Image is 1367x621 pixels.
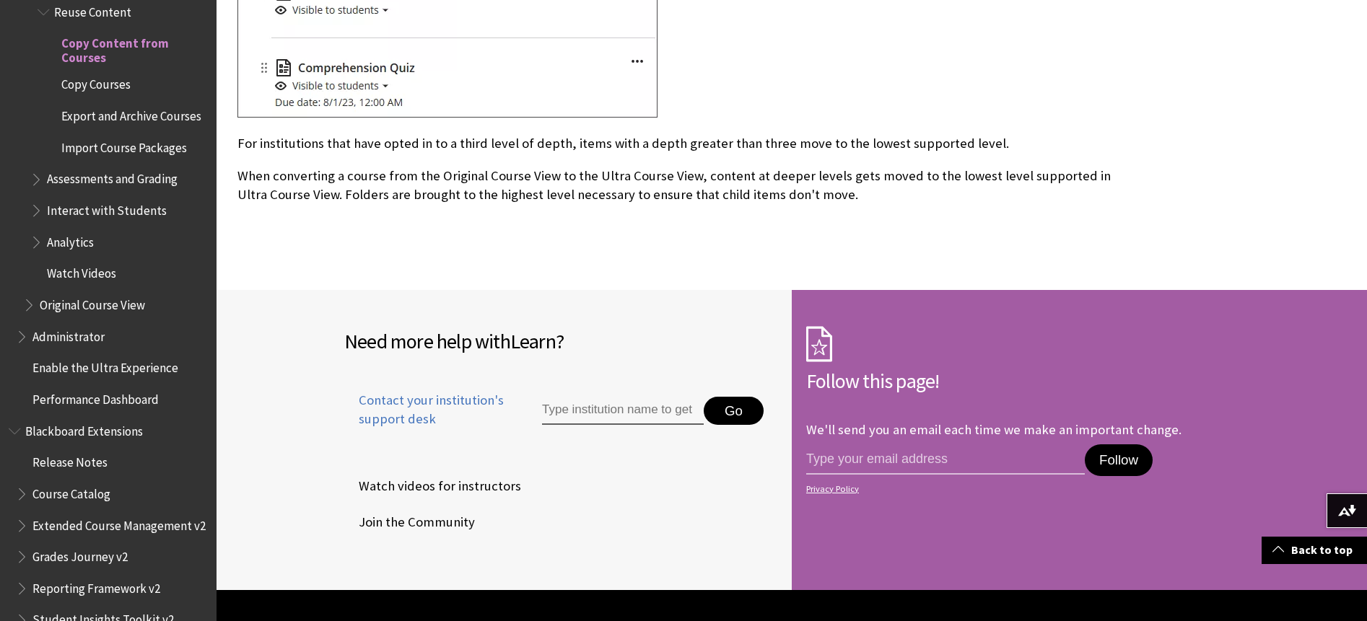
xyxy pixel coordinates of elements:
span: Enable the Ultra Experience [32,356,178,376]
span: Join the Community [344,511,475,533]
span: Watch videos for instructors [344,475,521,497]
span: Administrator [32,325,105,344]
span: Assessments and Grading [47,167,178,187]
img: Subscription Icon [806,326,832,362]
a: Back to top [1262,537,1367,563]
p: When converting a course from the Original Course View to the Ultra Course View, content at deepe... [237,167,1132,204]
span: Watch Videos [47,262,116,281]
span: Import Course Packages [61,136,187,155]
input: email address [806,444,1085,475]
p: For institutions that have opted in to a third level of depth, items with a depth greater than th... [237,134,1132,153]
span: Release Notes [32,450,108,470]
span: Grades Journey v2 [32,545,128,564]
span: Learn [510,328,556,354]
h2: Follow this page! [806,366,1239,396]
span: Interact with Students [47,198,167,218]
span: Contact your institution's support desk [344,391,509,428]
span: Copy Courses [61,73,131,92]
a: Watch videos for instructors [344,475,524,497]
a: Contact your institution's support desk [344,391,509,446]
button: Go [704,397,764,426]
span: Export and Archive Courses [61,104,201,123]
h2: Need more help with ? [344,326,777,356]
span: Original Course View [40,293,145,312]
span: Course Catalog [32,482,110,501]
span: Reporting Framework v2 [32,576,160,596]
span: Blackboard Extensions [25,419,143,439]
span: Performance Dashboard [32,387,159,407]
button: Follow [1085,444,1153,476]
span: Extended Course Management v2 [32,514,206,533]
a: Privacy Policy [806,484,1235,494]
a: Join the Community [344,511,478,533]
input: Type institution name to get support [542,397,704,426]
span: Copy Content from Courses [61,31,206,65]
p: We'll send you an email each time we make an important change. [806,421,1182,438]
span: Analytics [47,230,94,250]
